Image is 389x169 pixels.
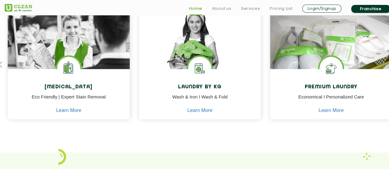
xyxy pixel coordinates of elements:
a: Home [189,5,202,12]
img: Drycleaners near me [8,6,130,103]
img: icon_2.png [58,149,66,165]
h4: Premium Laundry [275,84,387,90]
img: a girl with laundry basket [139,6,261,86]
a: About us [212,5,231,12]
a: Learn More [187,108,212,113]
a: Pricing List [270,5,292,12]
a: Learn More [319,108,344,113]
h4: [MEDICAL_DATA] [12,84,125,90]
a: Login/Signup [302,5,341,13]
p: Economical I Personalized Care [275,94,387,107]
a: Services [241,5,260,12]
img: Laundry Services near me [57,57,80,80]
h4: Laundry by Kg [144,84,256,90]
img: UClean Laundry and Dry Cleaning [5,4,32,12]
img: Shoes Cleaning [320,57,343,80]
a: Learn More [56,108,81,113]
p: Wash & Iron I Wash & Fold [144,94,256,107]
p: Eco Friendly | Expert Stain Removal [12,94,125,107]
img: Laundry wash and iron [363,152,371,160]
img: laundry washing machine [188,57,211,80]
